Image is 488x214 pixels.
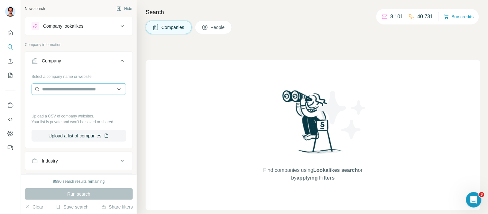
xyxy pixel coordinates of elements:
button: Search [5,41,15,53]
button: Feedback [5,142,15,154]
button: Buy credits [444,12,474,21]
button: Upload a list of companies [32,130,126,142]
h4: Search [146,8,480,17]
div: Company lookalikes [43,23,83,29]
button: Hide [112,4,137,14]
div: Company [42,58,61,64]
button: Quick start [5,27,15,39]
button: Use Surfe on LinkedIn [5,99,15,111]
button: Enrich CSV [5,55,15,67]
p: Upload a CSV of company websites. [32,113,126,119]
div: Select a company name or website [32,71,126,79]
span: Find companies using or by [262,166,364,182]
span: applying Filters [297,175,335,181]
img: Surfe Illustration - Woman searching with binoculars [280,88,346,160]
img: Surfe Illustration - Stars [313,86,371,144]
button: Company [25,53,133,71]
button: Dashboard [5,128,15,139]
span: People [211,24,226,31]
p: 8,101 [391,13,403,21]
span: 3 [479,192,484,197]
p: 40,731 [418,13,433,21]
button: Use Surfe API [5,114,15,125]
img: Avatar [5,6,15,17]
div: New search [25,6,45,12]
button: Save search [56,204,88,210]
button: Share filters [101,204,133,210]
button: My lists [5,70,15,81]
iframe: Intercom live chat [466,192,482,208]
button: Clear [25,204,43,210]
div: Industry [42,158,58,164]
button: Company lookalikes [25,18,133,34]
p: Company information [25,42,133,48]
p: Your list is private and won't be saved or shared. [32,119,126,125]
button: Industry [25,153,133,169]
span: Lookalikes search [313,167,358,173]
span: Companies [161,24,185,31]
div: 9880 search results remaining [53,179,105,184]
